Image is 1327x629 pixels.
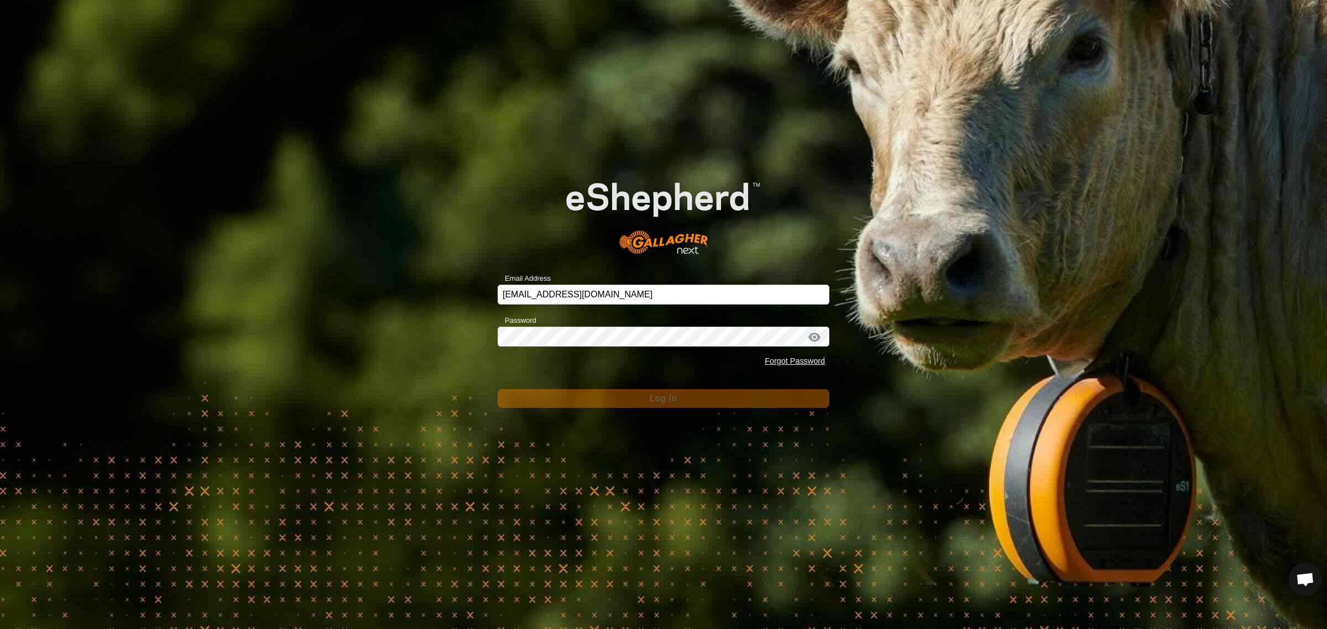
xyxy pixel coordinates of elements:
img: E-shepherd Logo [531,155,796,268]
div: Open chat [1289,563,1322,596]
button: Log In [498,389,829,408]
input: Email Address [498,285,829,305]
label: Email Address [498,273,551,284]
span: Log In [650,394,677,403]
a: Forgot Password [765,357,825,365]
label: Password [498,315,536,326]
